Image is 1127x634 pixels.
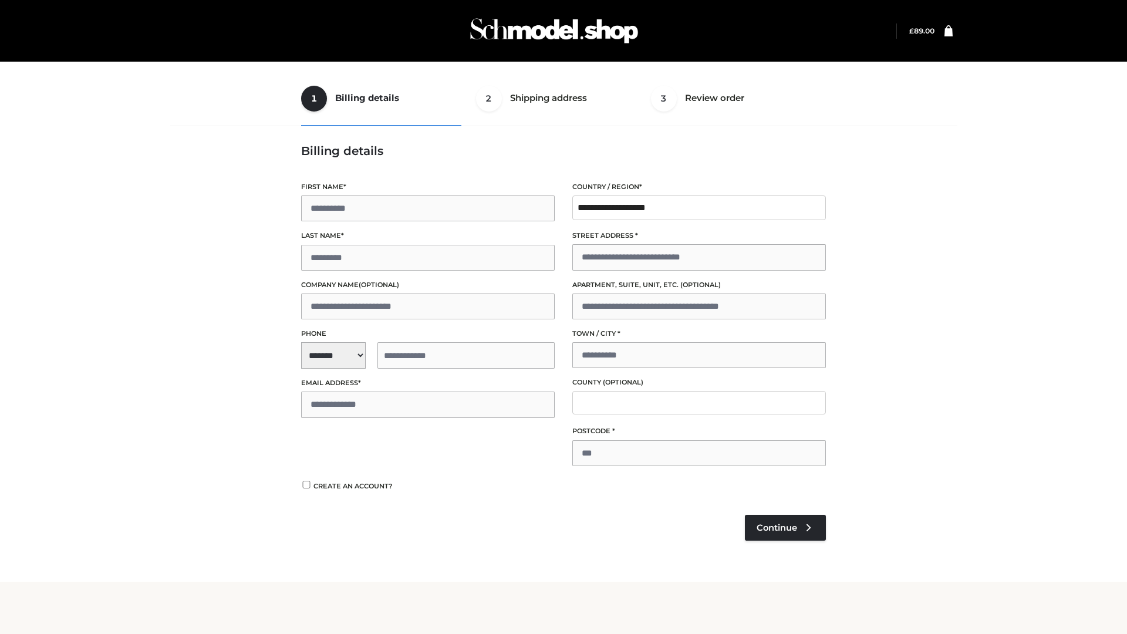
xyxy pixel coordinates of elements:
[313,482,393,490] span: Create an account?
[572,181,826,193] label: Country / Region
[909,26,914,35] span: £
[301,181,555,193] label: First name
[909,26,934,35] bdi: 89.00
[301,377,555,389] label: Email address
[909,26,934,35] a: £89.00
[301,230,555,241] label: Last name
[572,426,826,437] label: Postcode
[745,515,826,541] a: Continue
[572,230,826,241] label: Street address
[301,279,555,291] label: Company name
[466,8,642,54] img: Schmodel Admin 964
[572,328,826,339] label: Town / City
[359,281,399,289] span: (optional)
[757,522,797,533] span: Continue
[680,281,721,289] span: (optional)
[301,144,826,158] h3: Billing details
[301,481,312,488] input: Create an account?
[572,377,826,388] label: County
[572,279,826,291] label: Apartment, suite, unit, etc.
[301,328,555,339] label: Phone
[603,378,643,386] span: (optional)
